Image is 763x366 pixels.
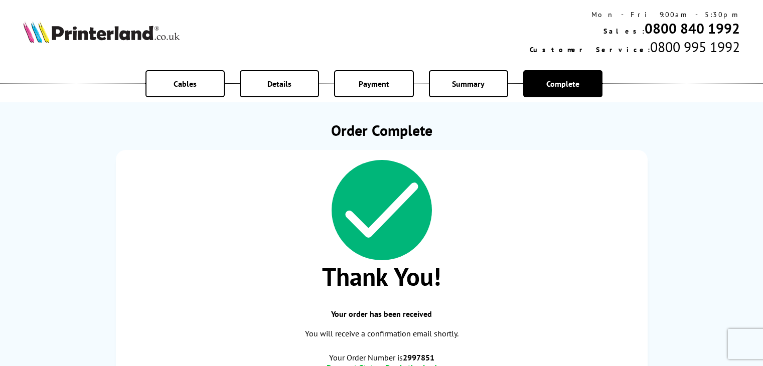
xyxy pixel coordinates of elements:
span: Your order has been received [126,309,638,319]
b: 2997851 [403,352,434,362]
h1: Order Complete [116,120,648,140]
p: You will receive a confirmation email shortly. [126,327,638,340]
span: Thank You! [126,260,638,293]
span: Sales: [603,27,645,36]
div: Mon - Fri 9:00am - 5:30pm [530,10,740,19]
span: Cables [174,79,197,89]
span: 0800 995 1992 [650,38,740,56]
span: Complete [546,79,579,89]
span: Details [267,79,291,89]
img: Printerland Logo [23,21,180,43]
span: Payment [359,79,389,89]
span: Summary [452,79,485,89]
span: Your Order Number is [126,352,638,362]
a: 0800 840 1992 [645,19,740,38]
span: Customer Service: [530,45,650,54]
